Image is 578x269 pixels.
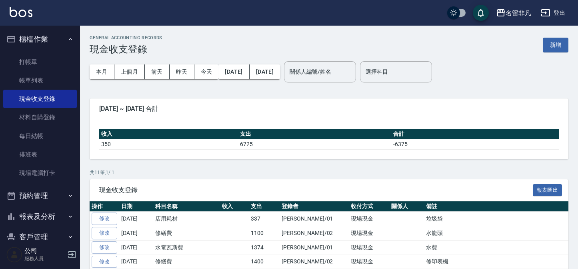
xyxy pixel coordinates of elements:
td: 1374 [249,240,280,255]
button: 客戶管理 [3,227,77,247]
h3: 現金收支登錄 [90,44,162,55]
td: 現場現金 [349,255,389,269]
td: 現場現金 [349,212,389,226]
img: Person [6,247,22,263]
td: 水電瓦斯費 [153,240,220,255]
th: 日期 [119,201,153,212]
button: 預約管理 [3,185,77,206]
th: 科目名稱 [153,201,220,212]
td: [DATE] [119,240,153,255]
th: 支出 [249,201,280,212]
td: [DATE] [119,212,153,226]
td: [DATE] [119,255,153,269]
a: 每日結帳 [3,127,77,145]
p: 共 11 筆, 1 / 1 [90,169,568,176]
td: 1100 [249,226,280,241]
button: 上個月 [114,64,145,79]
a: 現場電腦打卡 [3,164,77,182]
h2: GENERAL ACCOUNTING RECORDS [90,35,162,40]
a: 新增 [543,41,568,48]
a: 排班表 [3,145,77,164]
button: 登出 [538,6,568,20]
a: 報表匯出 [533,186,562,193]
button: 今天 [194,64,219,79]
h5: 公司 [24,247,65,255]
td: 1400 [249,255,280,269]
a: 修改 [92,213,117,225]
div: 名留非凡 [506,8,531,18]
button: save [473,5,489,21]
td: [PERSON_NAME]/02 [280,226,349,241]
td: 現場現金 [349,226,389,241]
a: 修改 [92,256,117,268]
button: [DATE] [250,64,280,79]
a: 打帳單 [3,53,77,71]
a: 修改 [92,241,117,254]
button: [DATE] [218,64,249,79]
a: 修改 [92,227,117,239]
td: [PERSON_NAME]/01 [280,212,349,226]
a: 材料自購登錄 [3,108,77,126]
th: 登錄者 [280,201,349,212]
span: [DATE] ~ [DATE] 合計 [99,105,559,113]
td: [PERSON_NAME]/01 [280,240,349,255]
img: Logo [10,7,32,17]
td: 337 [249,212,280,226]
th: 合計 [391,129,559,139]
button: 報表及分析 [3,206,77,227]
th: 收入 [99,129,238,139]
td: 修繕費 [153,226,220,241]
button: 櫃檯作業 [3,29,77,50]
td: -6375 [391,139,559,149]
td: 現場現金 [349,240,389,255]
a: 現金收支登錄 [3,90,77,108]
button: 報表匯出 [533,184,562,197]
td: [DATE] [119,226,153,241]
th: 收入 [220,201,249,212]
button: 新增 [543,38,568,52]
button: 本月 [90,64,114,79]
td: 350 [99,139,238,149]
th: 支出 [238,129,391,139]
th: 關係人 [389,201,424,212]
button: 昨天 [170,64,194,79]
td: 修繕費 [153,255,220,269]
th: 收付方式 [349,201,389,212]
span: 現金收支登錄 [99,186,533,194]
td: 店用耗材 [153,212,220,226]
td: 6725 [238,139,391,149]
th: 操作 [90,201,119,212]
a: 帳單列表 [3,71,77,90]
button: 前天 [145,64,170,79]
td: [PERSON_NAME]/02 [280,255,349,269]
p: 服務人員 [24,255,65,262]
button: 名留非凡 [493,5,534,21]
